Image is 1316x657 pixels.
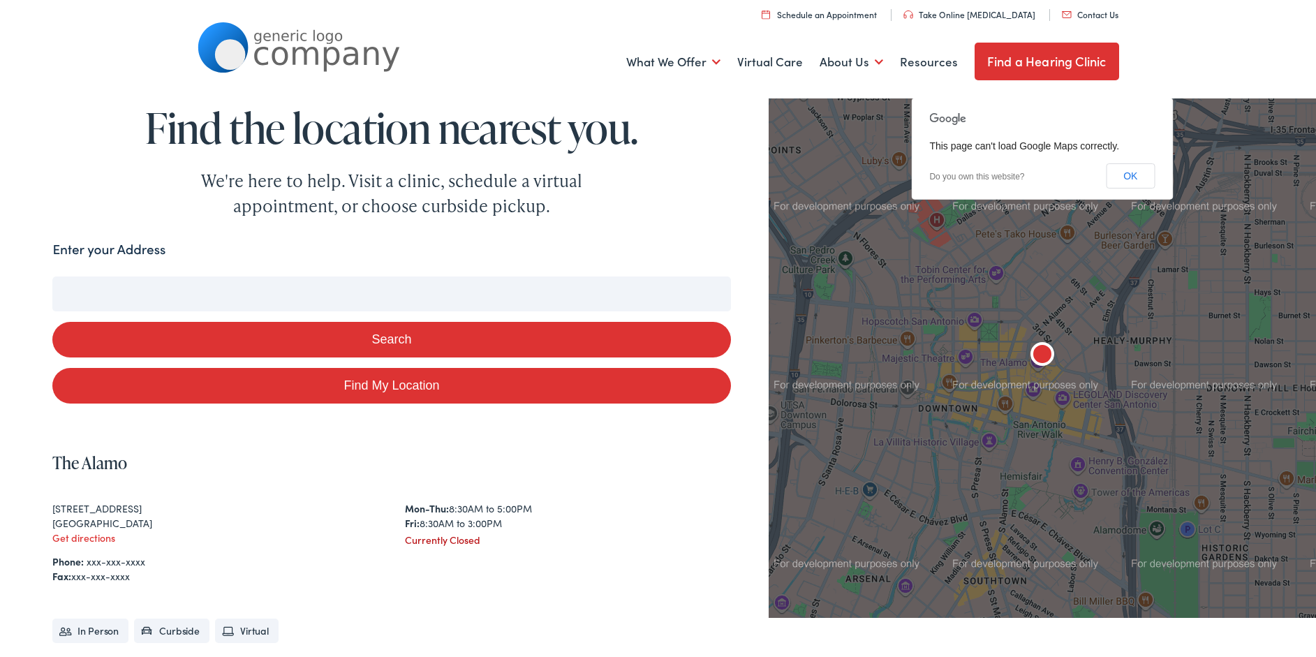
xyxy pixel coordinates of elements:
div: [STREET_ADDRESS] [52,501,378,516]
strong: Fax: [52,569,71,583]
div: xxx-xxx-xxxx [52,569,730,584]
a: The Alamo [52,451,127,474]
div: [GEOGRAPHIC_DATA] [52,516,378,531]
li: Virtual [215,619,279,643]
strong: Phone: [52,554,84,568]
label: Enter your Address [52,239,165,260]
button: OK [1106,163,1155,189]
a: Virtual Care [737,36,803,88]
div: 8:30AM to 5:00PM 8:30AM to 3:00PM [405,501,730,531]
span: This page can't load Google Maps correctly. [929,140,1119,152]
strong: Fri: [405,516,420,530]
div: The Alamo [1026,339,1059,373]
a: Find My Location [52,368,730,404]
a: Find a Hearing Clinic [975,43,1119,80]
a: xxx-xxx-xxxx [87,554,145,568]
strong: Mon-Thu: [405,501,449,515]
li: In Person [52,619,128,643]
a: Schedule an Appointment [762,8,877,20]
a: Contact Us [1062,8,1118,20]
div: Currently Closed [405,533,730,547]
a: What We Offer [626,36,720,88]
img: utility icon [903,10,913,19]
div: We're here to help. Visit a clinic, schedule a virtual appointment, or choose curbside pickup. [168,168,615,219]
a: Get directions [52,531,115,545]
a: Take Online [MEDICAL_DATA] [903,8,1035,20]
li: Curbside [134,619,209,643]
a: Do you own this website? [929,172,1024,182]
img: utility icon [762,10,770,19]
input: Enter your address or zip code [52,276,730,311]
a: About Us [820,36,883,88]
a: Resources [900,36,958,88]
button: Search [52,322,730,357]
h1: Find the location nearest you. [52,105,730,151]
img: utility icon [1062,11,1072,18]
